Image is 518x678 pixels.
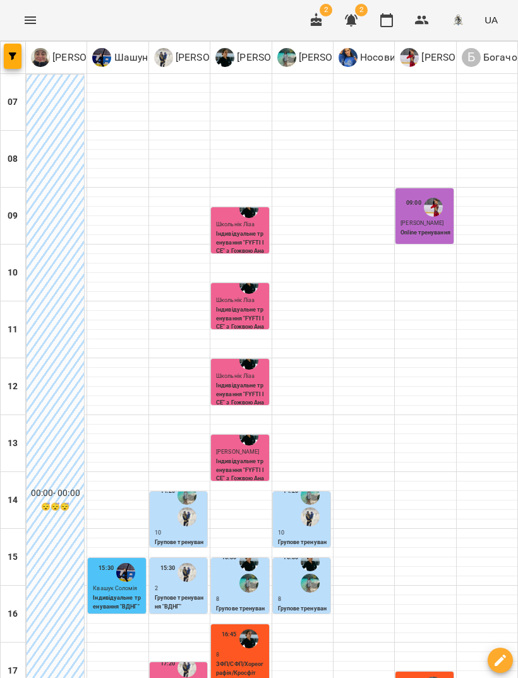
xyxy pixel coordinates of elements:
img: Гожва Анастасія [239,427,258,445]
img: Павлова Алла [178,486,196,505]
div: Чайкіна Юлія [31,48,129,67]
img: Гожва Анастасія [239,629,258,648]
p: Online тренування [401,229,450,238]
img: Гожва Анастасія [301,552,320,571]
div: Павлова Алла [277,48,375,67]
div: Носовицька Марія [339,48,450,67]
h6: 14 [8,493,18,507]
p: 10 [155,529,205,538]
img: Бабін Микола [301,507,320,526]
img: Гожва Анастасія [239,275,258,294]
div: Б [462,48,481,67]
h6: 09 [8,209,18,223]
img: 8c829e5ebed639b137191ac75f1a07db.png [449,11,467,29]
p: Групове тренування "ВДНГ" [278,605,328,622]
p: Індивідуальне тренування "FYFTI ICE" з Гожвою Анастасією [216,230,266,264]
p: [PERSON_NAME] [234,50,313,65]
img: П [277,48,296,67]
p: 10 [278,529,328,538]
img: Гожва Анастасія [239,199,258,218]
div: Гожва Анастасія [215,48,313,67]
p: [PERSON_NAME] [173,50,252,65]
p: Групове тренування "ВДНГ" [278,538,328,555]
p: Індивідуальне тренування "ВДНГ" [93,594,143,611]
p: Індивідуальне тренування "FYFTI ICE" з Гожвою Анастасією [216,306,266,340]
div: Бабін Микола [154,48,252,67]
p: 2 [155,584,205,593]
a: Ш Шашунькіна Софія [92,48,203,67]
a: Н Носовицька Марія [339,48,450,67]
label: 15:30 [160,564,176,572]
label: 09:00 [406,198,421,207]
img: Н [339,48,358,67]
h6: 16 [8,607,18,621]
button: UA [479,8,503,32]
h6: 15 [8,550,18,564]
span: Школьнік Ліза [216,221,255,227]
img: Ч [31,48,50,67]
a: Н [PERSON_NAME] [400,48,498,67]
p: [PERSON_NAME] [296,50,375,65]
p: Групове тренування "ВДНГ" [155,538,205,555]
label: 17:20 [160,659,176,668]
img: Павлова Алла [239,574,258,593]
p: Шашунькіна Софія [111,50,203,65]
span: 2 [355,4,368,16]
label: 15:30 [99,564,114,572]
p: 8 [278,595,328,604]
h6: 07 [8,95,18,109]
h6: 😴😴😴 [28,501,83,513]
div: Шашунькіна Софія [92,48,203,67]
img: Ш [92,48,111,67]
img: Шашунькіна Софія [116,563,135,582]
p: ЗФП/CФП/Хореографія/Кросфіт [216,660,266,677]
p: 8 [216,651,266,660]
span: Квашук Соломія [93,585,137,591]
img: Павлова Алла [301,574,320,593]
p: 8 [216,595,266,604]
img: Бабін Микола [178,563,196,582]
img: Бабін Микола [178,507,196,526]
img: Гожва Анастасія [239,351,258,370]
img: Б [154,48,173,67]
p: Групове тренування "ВДНГ" [155,594,205,611]
p: Індивідуальне тренування "FYFTI ICE" з Гожвою Анастасією [216,457,266,492]
span: [PERSON_NAME] [216,449,259,455]
a: Ч [PERSON_NAME] [31,48,129,67]
a: Б [PERSON_NAME] [154,48,252,67]
img: Бабін Микола [178,658,196,677]
span: Школьнік Ліза [216,373,255,379]
img: Наумко Софія [424,198,443,217]
a: Г [PERSON_NAME] [215,48,313,67]
a: П [PERSON_NAME] [277,48,375,67]
p: [PERSON_NAME] [419,50,498,65]
span: Школьнік Ліза [216,297,255,303]
button: Menu [15,5,45,35]
span: [PERSON_NAME] [401,220,443,226]
p: Групове тренування "ВДНГ" [216,605,266,622]
h6: 17 [8,664,18,678]
img: Гожва Анастасія [239,552,258,571]
img: Павлова Алла [301,486,320,505]
p: Індивідуальне тренування "FYFTI ICE" з Гожвою Анастасією [216,382,266,416]
h6: 11 [8,323,18,337]
h6: 13 [8,437,18,451]
h6: 10 [8,266,18,280]
img: Н [400,48,419,67]
p: Носовицька Марія [358,50,450,65]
